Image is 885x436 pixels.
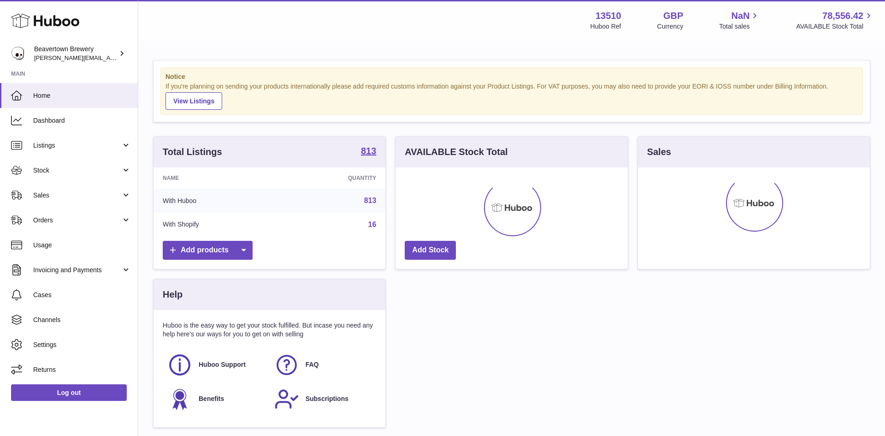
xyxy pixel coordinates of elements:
[590,22,621,31] div: Huboo Ref
[153,167,278,189] th: Name
[647,146,671,158] h3: Sales
[33,340,131,349] span: Settings
[306,360,319,369] span: FAQ
[822,10,863,22] span: 78,556.42
[163,146,222,158] h3: Total Listings
[34,45,117,62] div: Beavertown Brewery
[657,22,684,31] div: Currency
[165,72,858,81] strong: Notice
[796,22,874,31] span: AVAILABLE Stock Total
[719,10,760,31] a: NaN Total sales
[306,394,348,403] span: Subscriptions
[11,384,127,401] a: Log out
[33,191,121,200] span: Sales
[33,116,131,125] span: Dashboard
[278,167,385,189] th: Quantity
[33,166,121,175] span: Stock
[163,241,253,260] a: Add products
[33,91,131,100] span: Home
[163,288,183,301] h3: Help
[33,216,121,225] span: Orders
[663,10,683,22] strong: GBP
[368,221,377,228] a: 16
[405,146,507,158] h3: AVAILABLE Stock Total
[596,10,621,22] strong: 13510
[274,387,372,412] a: Subscriptions
[199,394,224,403] span: Benefits
[199,360,246,369] span: Huboo Support
[167,387,265,412] a: Benefits
[167,352,265,377] a: Huboo Support
[34,54,185,61] span: [PERSON_NAME][EMAIL_ADDRESS][DOMAIN_NAME]
[163,321,376,339] p: Huboo is the easy way to get your stock fulfilled. But incase you need any help here's our ways f...
[796,10,874,31] a: 78,556.42 AVAILABLE Stock Total
[731,10,749,22] span: NaN
[11,47,25,60] img: millie@beavertownbrewery.co.uk
[165,82,858,110] div: If you're planning on sending your products internationally please add required customs informati...
[33,365,131,374] span: Returns
[33,266,121,275] span: Invoicing and Payments
[405,241,456,260] a: Add Stock
[274,352,372,377] a: FAQ
[153,213,278,237] td: With Shopify
[153,189,278,213] td: With Huboo
[361,146,376,155] strong: 813
[33,141,121,150] span: Listings
[364,197,377,204] a: 813
[33,291,131,299] span: Cases
[33,241,131,250] span: Usage
[719,22,760,31] span: Total sales
[165,92,222,110] a: View Listings
[361,146,376,157] a: 813
[33,316,131,324] span: Channels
